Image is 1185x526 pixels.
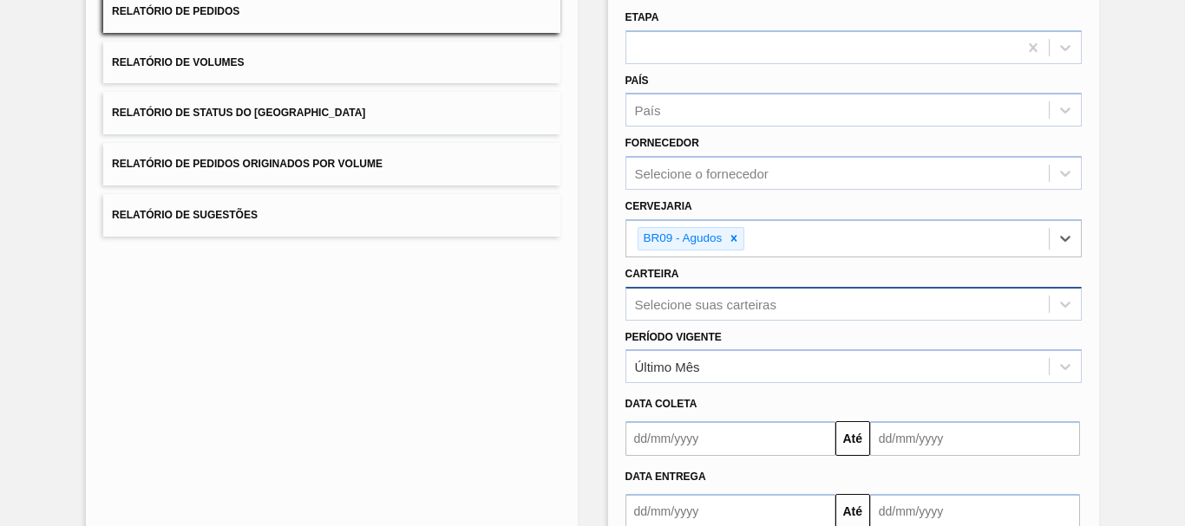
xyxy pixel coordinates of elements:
div: BR09 - Agudos [638,228,725,250]
button: Relatório de Volumes [103,42,560,84]
input: dd/mm/yyyy [870,421,1080,456]
span: Relatório de Pedidos Originados por Volume [112,158,383,170]
button: Relatório de Sugestões [103,194,560,237]
label: Etapa [625,11,659,23]
label: Cervejaria [625,200,692,212]
button: Até [835,421,870,456]
span: Relatório de Volumes [112,56,244,68]
label: Fornecedor [625,137,699,149]
div: País [635,103,661,118]
button: Relatório de Status do [GEOGRAPHIC_DATA] [103,92,560,134]
button: Relatório de Pedidos Originados por Volume [103,143,560,185]
div: Último Mês [635,360,700,374]
label: País [625,75,649,87]
span: Relatório de Status do [GEOGRAPHIC_DATA] [112,107,365,119]
span: Relatório de Pedidos [112,5,239,17]
div: Selecione suas carteiras [635,296,776,311]
input: dd/mm/yyyy [625,421,835,456]
div: Selecione o fornecedor [635,166,769,181]
label: Carteira [625,268,679,280]
label: Período Vigente [625,331,722,343]
span: Data coleta [625,398,697,410]
span: Relatório de Sugestões [112,209,258,221]
span: Data Entrega [625,471,706,483]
